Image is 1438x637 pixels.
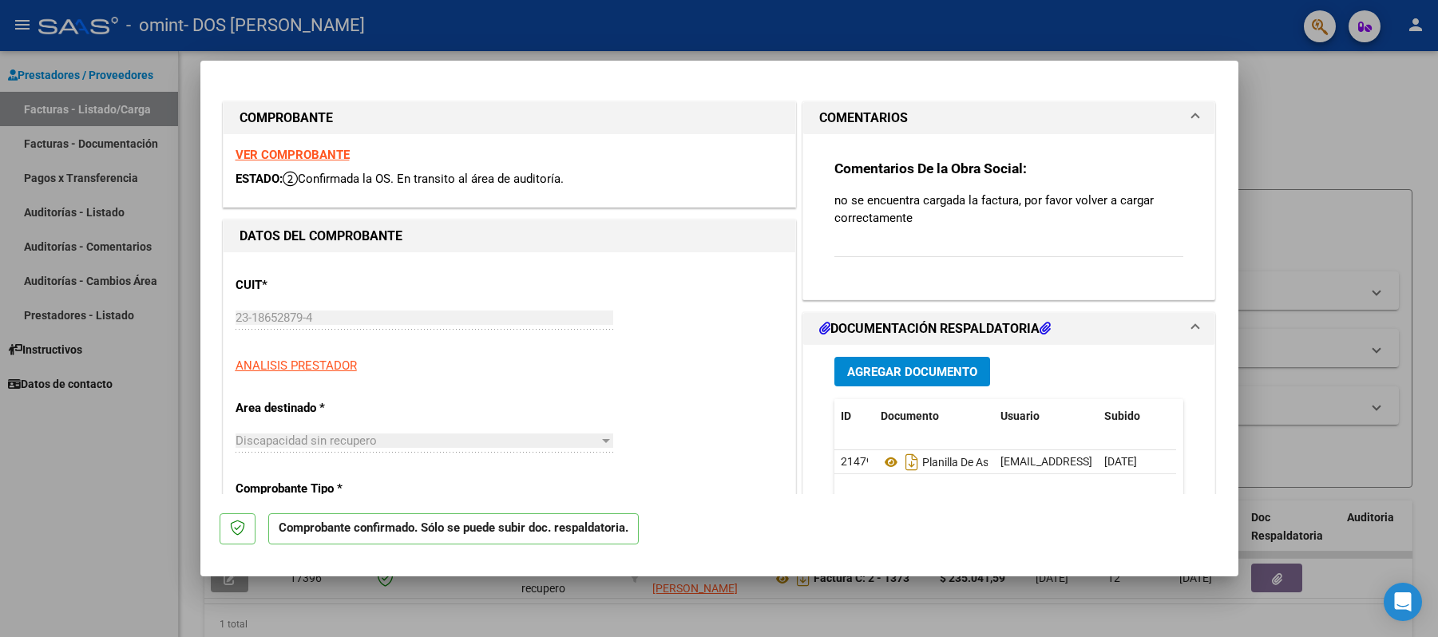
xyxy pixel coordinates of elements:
[236,399,400,417] p: Area destinado *
[1104,455,1137,468] span: [DATE]
[847,365,977,379] span: Agregar Documento
[236,148,350,162] a: VER COMPROBANTE
[236,480,400,498] p: Comprobante Tipo *
[834,357,990,386] button: Agregar Documento
[240,228,402,243] strong: DATOS DEL COMPROBANTE
[236,172,283,186] span: ESTADO:
[834,192,1184,227] p: no se encuentra cargada la factura, por favor volver a cargar correctamente
[834,399,874,433] datatable-header-cell: ID
[803,102,1215,134] mat-expansion-panel-header: COMENTARIOS
[1384,583,1422,621] div: Open Intercom Messenger
[1000,409,1040,422] span: Usuario
[268,513,639,544] p: Comprobante confirmado. Sólo se puede subir doc. respaldatoria.
[236,433,377,448] span: Discapacidad sin recupero
[841,409,851,422] span: ID
[1104,409,1140,422] span: Subido
[803,313,1215,345] mat-expansion-panel-header: DOCUMENTACIÓN RESPALDATORIA
[236,276,400,295] p: CUIT
[841,455,873,468] span: 21479
[803,134,1215,299] div: COMENTARIOS
[1098,399,1178,433] datatable-header-cell: Subido
[236,358,357,373] span: ANALISIS PRESTADOR
[881,456,1068,469] span: Planilla De Asistencia 202507
[240,110,333,125] strong: COMPROBANTE
[283,172,564,186] span: Confirmada la OS. En transito al área de auditoría.
[881,409,939,422] span: Documento
[901,449,922,475] i: Descargar documento
[874,399,994,433] datatable-header-cell: Documento
[819,319,1051,338] h1: DOCUMENTACIÓN RESPALDATORIA
[994,399,1098,433] datatable-header-cell: Usuario
[834,160,1027,176] strong: Comentarios De la Obra Social:
[819,109,908,128] h1: COMENTARIOS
